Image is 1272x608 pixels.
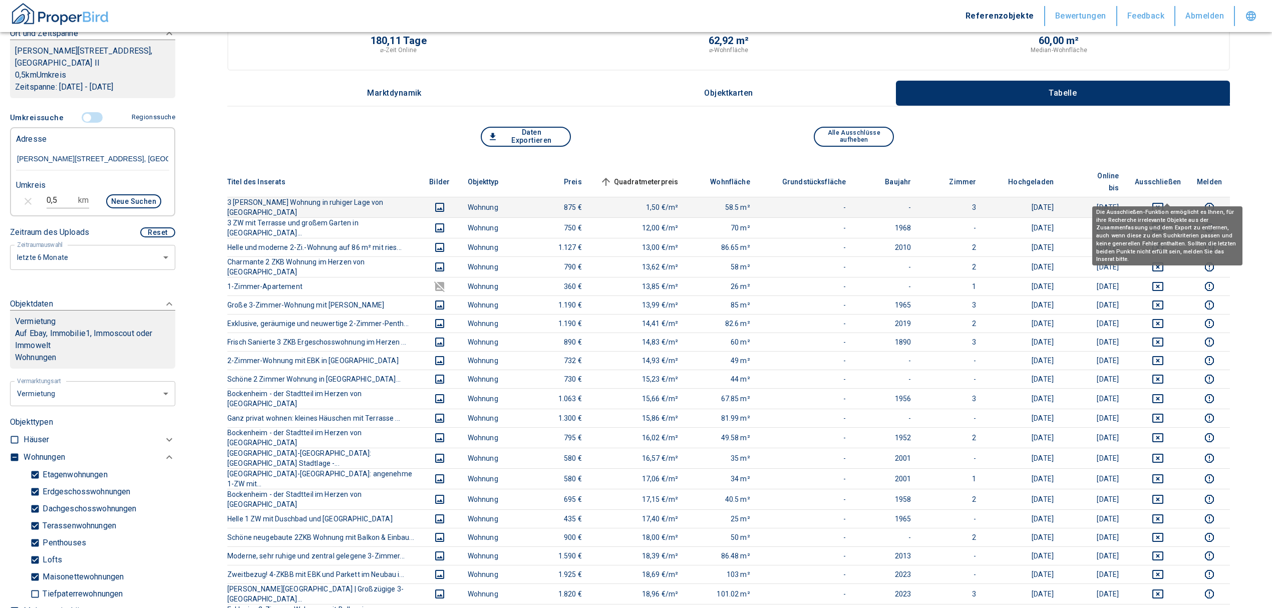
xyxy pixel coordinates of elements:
td: Wohnung [460,314,525,333]
p: Terassenwohnungen [40,522,116,530]
td: 15,23 €/m² [590,370,687,388]
td: Wohnung [460,370,525,388]
button: deselect this listing [1135,588,1181,600]
td: [DATE] [984,528,1062,546]
td: 2 [919,256,984,277]
td: 49.58 m² [686,427,758,448]
td: [DATE] [1062,238,1127,256]
button: report this listing [1197,412,1222,424]
td: [DATE] [1062,448,1127,468]
button: Neue Suchen [106,194,161,208]
div: ObjektdatenVermietungAuf Ebay, Immobilie1, Immoscout oder ImmoweltWohnungen [10,288,175,379]
button: Abmelden [1175,6,1235,26]
td: 44 m² [686,370,758,388]
td: [DATE] [1062,314,1127,333]
button: deselect this listing [1135,336,1181,348]
td: 67.85 m² [686,388,758,409]
div: Häuser [24,431,175,449]
div: letzte 6 Monate [10,380,175,407]
td: - [854,351,919,370]
td: 3 [919,333,984,351]
p: Wohnungen [15,352,170,364]
td: - [758,370,854,388]
td: 58.5 m² [686,197,758,217]
button: report this listing [1197,432,1222,444]
td: [DATE] [984,409,1062,427]
td: 17,15 €/m² [590,489,687,509]
td: - [854,277,919,295]
td: [DATE] [1062,528,1127,546]
td: - [758,333,854,351]
td: 14,93 €/m² [590,351,687,370]
p: Objektdaten [10,298,53,310]
td: 14,83 €/m² [590,333,687,351]
div: wrapped label tabs example [227,81,1230,106]
p: Ort und Zeitspanne [10,28,78,40]
td: 82.6 m² [686,314,758,333]
p: 180,11 Tage [371,36,427,46]
td: - [758,217,854,238]
td: 86.65 m² [686,238,758,256]
td: Wohnung [460,197,525,217]
td: - [919,351,984,370]
td: 17,40 €/m² [590,509,687,528]
span: Baujahr [869,176,911,188]
button: report this listing [1197,336,1222,348]
td: - [758,528,854,546]
td: [DATE] [984,256,1062,277]
button: images [428,550,452,562]
td: 900 € [525,528,590,546]
button: images [428,513,452,525]
td: [DATE] [1062,351,1127,370]
td: 3 [919,197,984,217]
td: 3 [919,295,984,314]
button: ProperBird Logo and Home Button [10,2,110,31]
td: 732 € [525,351,590,370]
td: - [758,427,854,448]
th: Bilder [420,167,460,197]
div: Die Ausschließen-Funktion ermöglicht es Ihnen, für ihre Recherche irrelevante Objekte aus der Zus... [1092,206,1242,265]
p: Etagenwohnungen [40,471,107,479]
button: report this listing [1197,355,1222,367]
td: 50 m² [686,528,758,546]
td: 70 m² [686,217,758,238]
button: deselect this listing [1135,412,1181,424]
button: Umkreissuche [10,108,68,127]
td: Wohnung [460,468,525,489]
td: 2001 [854,468,919,489]
th: 3 [PERSON_NAME] Wohnung in ruhiger Lage von [GEOGRAPHIC_DATA] [227,197,420,217]
td: [DATE] [984,351,1062,370]
button: images [428,493,452,505]
td: - [758,468,854,489]
th: Melden [1189,167,1230,197]
button: images [428,531,452,543]
button: deselect this listing [1135,568,1181,580]
td: 81.99 m² [686,409,758,427]
th: Bockenheim - der Stadtteil im Herzen von [GEOGRAPHIC_DATA] [227,427,420,448]
td: - [854,256,919,277]
button: images [428,299,452,311]
th: Titel des Inserats [227,167,420,197]
button: report this listing [1197,473,1222,485]
button: images [428,588,452,600]
button: images [428,241,452,253]
td: [DATE] [984,314,1062,333]
p: 60,00 m² [1039,36,1079,46]
td: - [758,489,854,509]
th: Große 3-Zimmer-Wohnung mit [PERSON_NAME] [227,295,420,314]
button: report this listing [1197,280,1222,292]
td: Wohnung [460,388,525,409]
p: Wohnungen [24,451,65,463]
td: 580 € [525,448,590,468]
button: images [428,473,452,485]
td: 58 m² [686,256,758,277]
td: Wohnung [460,409,525,427]
td: 730 € [525,370,590,388]
td: 49 m² [686,351,758,370]
td: [DATE] [1062,277,1127,295]
td: Wohnung [460,333,525,351]
td: Wohnung [460,277,525,295]
td: [DATE] [984,370,1062,388]
button: report this listing [1197,393,1222,405]
p: [PERSON_NAME][STREET_ADDRESS], [GEOGRAPHIC_DATA] II [15,45,170,69]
